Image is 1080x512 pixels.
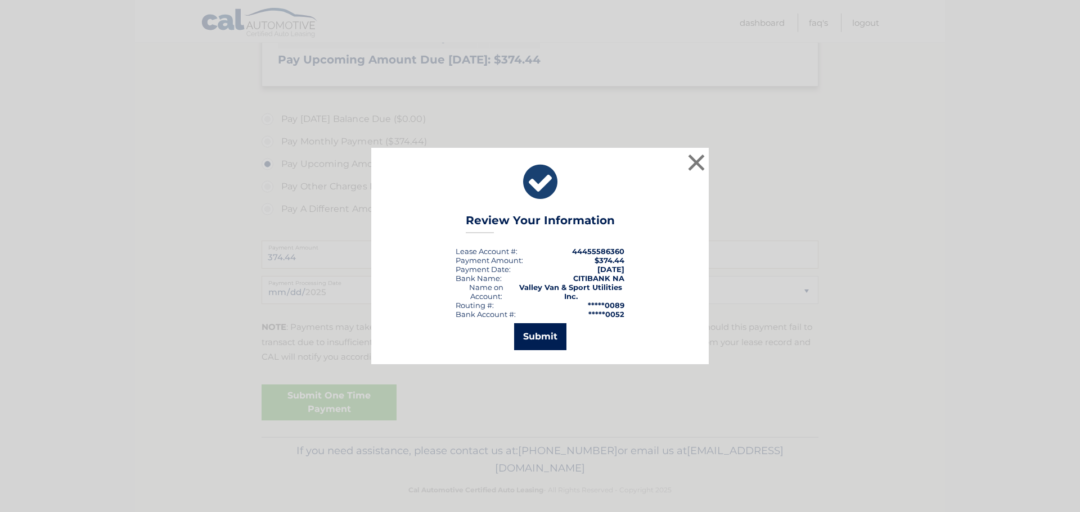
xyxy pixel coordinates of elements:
[466,214,615,233] h3: Review Your Information
[456,256,523,265] div: Payment Amount:
[685,151,708,174] button: ×
[456,265,509,274] span: Payment Date
[519,283,622,301] strong: Valley Van & Sport Utilities Inc.
[456,265,511,274] div: :
[456,247,517,256] div: Lease Account #:
[595,256,624,265] span: $374.44
[597,265,624,274] span: [DATE]
[456,310,516,319] div: Bank Account #:
[573,274,624,283] strong: CITIBANK NA
[456,283,517,301] div: Name on Account:
[572,247,624,256] strong: 44455586360
[456,301,494,310] div: Routing #:
[456,274,502,283] div: Bank Name:
[514,323,566,350] button: Submit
